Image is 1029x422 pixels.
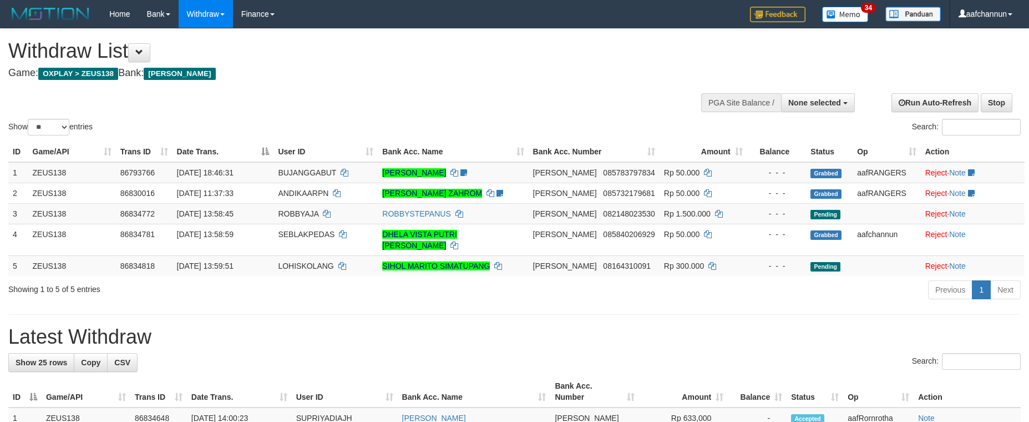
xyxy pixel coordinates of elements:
span: [PERSON_NAME] [533,262,597,270]
span: 86830016 [120,189,155,198]
a: [PERSON_NAME] [382,168,446,177]
span: Copy 085783797834 to clipboard [603,168,655,177]
span: Rp 1.500.000 [664,209,711,218]
span: [DATE] 13:59:51 [177,262,234,270]
span: Copy 08164310091 to clipboard [603,262,651,270]
span: SEBLAKPEDAS [278,230,334,239]
th: User ID: activate to sort column ascending [292,376,398,408]
td: 1 [8,162,28,183]
span: Grabbed [810,230,842,240]
a: Reject [925,230,947,239]
a: Copy [74,353,108,372]
th: Date Trans.: activate to sort column descending [173,142,274,162]
span: [PERSON_NAME] [533,168,597,177]
span: [DATE] 13:58:59 [177,230,234,239]
td: 5 [8,255,28,276]
label: Show entries [8,119,93,135]
td: ZEUS138 [28,255,116,276]
span: Show 25 rows [16,358,67,367]
span: CSV [114,358,130,367]
span: Copy 082148023530 to clipboard [603,209,655,218]
span: Copy 085732179681 to clipboard [603,189,655,198]
a: Next [990,280,1021,299]
td: · [921,255,1025,276]
div: Showing 1 to 5 of 5 entries [8,279,420,295]
span: Rp 50.000 [664,168,700,177]
span: [PERSON_NAME] [533,230,597,239]
th: Amount: activate to sort column ascending [639,376,728,408]
span: 86793766 [120,168,155,177]
div: - - - [752,208,802,219]
div: - - - [752,188,802,199]
span: Grabbed [810,189,842,199]
a: ROBBYSTEPANUS [382,209,450,218]
button: None selected [781,93,855,112]
a: [PERSON_NAME] ZAHROM [382,189,482,198]
span: Pending [810,210,840,219]
th: Game/API: activate to sort column ascending [42,376,130,408]
label: Search: [912,119,1021,135]
th: Bank Acc. Name: activate to sort column ascending [378,142,528,162]
a: Note [949,209,966,218]
span: Rp 50.000 [664,189,700,198]
img: MOTION_logo.png [8,6,93,22]
span: [DATE] 13:58:45 [177,209,234,218]
a: 1 [972,280,991,299]
span: 86834781 [120,230,155,239]
label: Search: [912,353,1021,370]
td: ZEUS138 [28,162,116,183]
a: DHELA VISTA PUTRI [PERSON_NAME] [382,230,457,250]
span: [PERSON_NAME] [533,209,597,218]
a: Reject [925,209,947,218]
h1: Withdraw List [8,40,675,62]
img: Feedback.jpg [750,7,805,22]
div: PGA Site Balance / [701,93,781,112]
td: · [921,183,1025,203]
a: Note [949,262,966,270]
div: - - - [752,167,802,178]
div: - - - [752,260,802,272]
input: Search: [942,353,1021,370]
th: Status [806,142,853,162]
a: Reject [925,168,947,177]
span: ANDIKAARPN [278,189,328,198]
td: · [921,162,1025,183]
span: LOHISKOLANG [278,262,333,270]
a: CSV [107,353,138,372]
span: OXPLAY > ZEUS138 [38,68,118,80]
th: Action [914,376,1021,408]
th: Bank Acc. Name: activate to sort column ascending [398,376,551,408]
h4: Game: Bank: [8,68,675,79]
td: aafRANGERS [853,162,920,183]
span: [DATE] 11:37:33 [177,189,234,198]
img: panduan.png [885,7,941,22]
th: Balance [747,142,807,162]
span: [DATE] 18:46:31 [177,168,234,177]
th: User ID: activate to sort column ascending [273,142,378,162]
td: · [921,203,1025,224]
td: ZEUS138 [28,203,116,224]
a: Run Auto-Refresh [891,93,979,112]
th: Date Trans.: activate to sort column ascending [187,376,292,408]
td: 4 [8,224,28,255]
span: BUJANGGABUT [278,168,336,177]
span: 34 [861,3,876,13]
span: 86834772 [120,209,155,218]
span: Pending [810,262,840,272]
span: Rp 300.000 [664,262,704,270]
a: Show 25 rows [8,353,74,372]
th: Trans ID: activate to sort column ascending [116,142,173,162]
td: aafRANGERS [853,183,920,203]
a: Reject [925,189,947,198]
span: [PERSON_NAME] [533,189,597,198]
span: None selected [788,98,841,107]
td: ZEUS138 [28,224,116,255]
th: ID [8,142,28,162]
span: Rp 50.000 [664,230,700,239]
a: SIHOL MARITO SIMATUPANG [382,262,490,270]
a: Previous [928,280,972,299]
img: Button%20Memo.svg [822,7,869,22]
th: Trans ID: activate to sort column ascending [130,376,187,408]
th: Bank Acc. Number: activate to sort column ascending [529,142,660,162]
a: Note [949,168,966,177]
